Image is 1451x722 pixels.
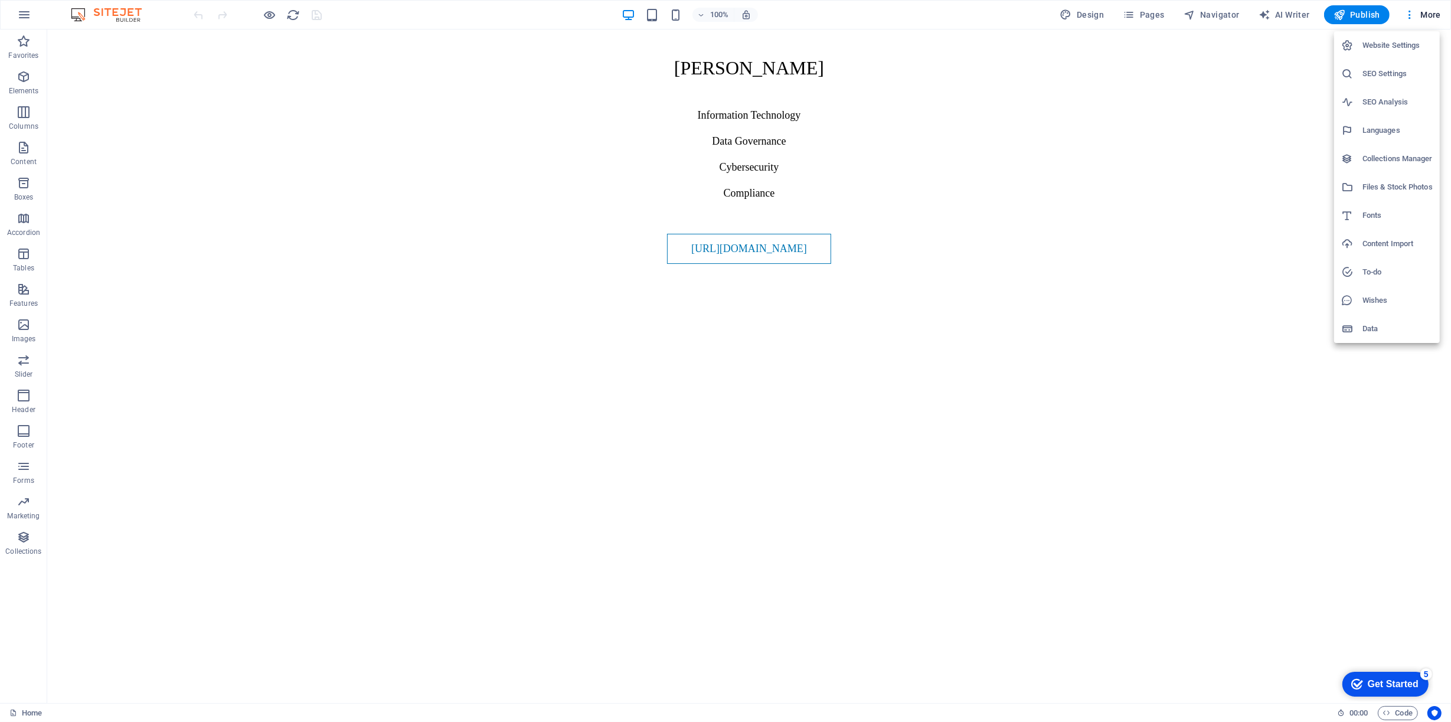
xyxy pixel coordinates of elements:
[9,6,96,31] div: Get Started 5 items remaining, 0% complete
[1362,95,1433,109] h6: SEO Analysis
[1362,38,1433,53] h6: Website Settings
[35,13,86,24] div: Get Started
[1362,237,1433,251] h6: Content Import
[1362,67,1433,81] h6: SEO Settings
[1362,152,1433,166] h6: Collections Manager
[1362,208,1433,223] h6: Fonts
[1362,265,1433,279] h6: To-do
[1362,293,1433,308] h6: Wishes
[1362,322,1433,336] h6: Data
[87,2,99,14] div: 5
[1362,180,1433,194] h6: Files & Stock Photos
[1362,123,1433,138] h6: Languages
